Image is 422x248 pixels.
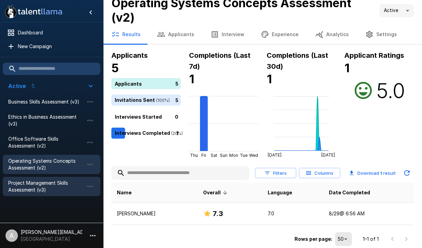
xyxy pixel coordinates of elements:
[267,51,328,71] b: Completions (Last 30d)
[380,170,382,176] b: 1
[189,72,194,86] b: 1
[203,188,230,197] span: Overall
[202,25,253,44] button: Interview
[213,208,223,219] h6: 7.3
[111,51,148,60] b: Applicants
[175,96,178,104] p: 5
[344,61,349,75] b: 1
[268,188,292,197] span: Language
[255,168,296,179] button: Filters
[176,129,178,137] p: 1
[249,153,258,158] tspan: Wed
[307,25,357,44] button: Analytics
[189,51,251,71] b: Completions (Last 7d)
[190,153,198,158] tspan: Thu
[253,25,307,44] button: Experience
[268,210,318,217] p: 7.0
[201,153,206,158] tspan: Fri
[346,166,399,180] button: Download 1 result
[357,25,405,44] button: Settings
[344,51,404,60] b: Applicant Ratings
[117,210,192,217] p: [PERSON_NAME]
[379,4,414,17] div: Active
[267,72,272,86] b: 1
[400,166,414,180] button: Updated Today - 9:25 AM
[211,153,217,158] tspan: Sat
[229,153,238,158] tspan: Mon
[149,25,202,44] button: Applicants
[329,188,370,197] span: Date Completed
[117,188,132,197] span: Name
[175,113,178,120] p: 0
[240,153,247,158] tspan: Tue
[103,25,149,44] button: Results
[335,232,352,246] div: 50
[376,78,405,103] h2: 5.0
[268,152,281,158] tspan: [DATE]
[363,236,379,242] p: 1–1 of 1
[111,61,119,75] b: 5
[295,236,332,242] p: Rows per page:
[175,80,178,87] p: 5
[220,153,227,158] tspan: Sun
[321,152,335,158] tspan: [DATE]
[323,203,414,225] td: 8/29 @ 6:56 AM
[299,168,340,179] button: Columns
